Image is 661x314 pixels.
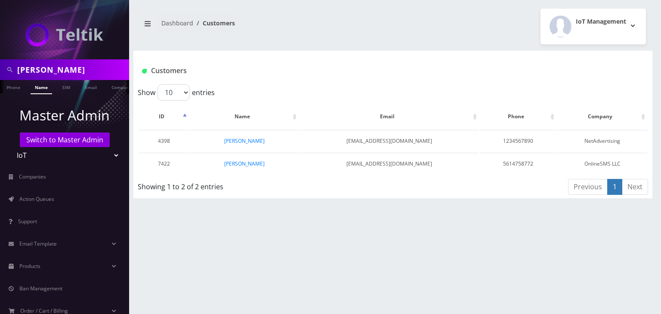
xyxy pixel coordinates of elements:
td: [EMAIL_ADDRESS][DOMAIN_NAME] [300,130,479,152]
th: Name: activate to sort column ascending [190,104,298,129]
td: 7422 [139,153,189,175]
span: Email Template [19,240,57,247]
a: [PERSON_NAME] [224,137,265,145]
a: Company [107,80,136,93]
td: OnlineSMS LLC [557,153,647,175]
th: Email: activate to sort column ascending [300,104,479,129]
td: 5614758772 [480,153,556,175]
a: Phone [2,80,25,93]
a: SIM [58,80,74,93]
td: NetAdvertising [557,130,647,152]
a: Switch to Master Admin [20,132,110,147]
span: Companies [19,173,46,180]
th: Phone: activate to sort column ascending [480,104,556,129]
h2: IoT Management [576,18,626,25]
a: Dashboard [161,19,193,27]
span: Action Queues [19,195,54,203]
a: Previous [568,179,608,195]
nav: breadcrumb [140,14,386,39]
button: IoT Management [541,9,646,44]
td: 1234567890 [480,130,556,152]
h1: Customers [142,67,558,75]
li: Customers [193,18,235,28]
img: IoT [26,23,103,46]
span: Support [18,218,37,225]
a: [PERSON_NAME] [224,160,265,167]
span: Products [19,262,40,270]
span: Ban Management [19,285,62,292]
label: Show entries [138,84,215,101]
td: [EMAIL_ADDRESS][DOMAIN_NAME] [300,153,479,175]
td: 4398 [139,130,189,152]
a: Email [80,80,101,93]
a: 1 [607,179,622,195]
th: ID: activate to sort column descending [139,104,189,129]
a: Next [622,179,648,195]
input: Search in Company [17,62,127,78]
div: Showing 1 to 2 of 2 entries [138,178,344,192]
a: Name [31,80,52,94]
th: Company: activate to sort column ascending [557,104,647,129]
select: Showentries [158,84,190,101]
